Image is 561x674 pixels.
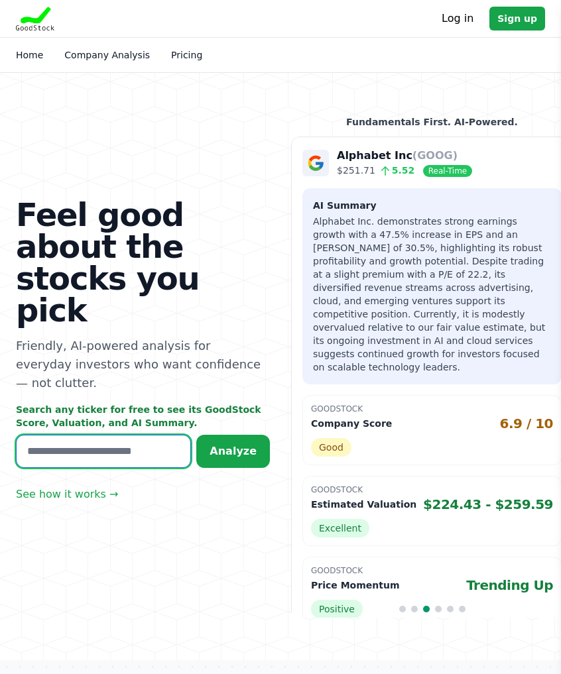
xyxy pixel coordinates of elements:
[311,579,399,592] p: Price Momentum
[311,417,392,430] p: Company Score
[16,403,270,429] p: Search any ticker for free to see its GoodStock Score, Valuation, and AI Summary.
[311,565,553,576] p: GoodStock
[311,484,553,495] p: GoodStock
[399,606,406,612] span: Go to slide 1
[466,576,553,594] span: Trending Up
[311,438,351,457] span: Good
[16,50,43,60] a: Home
[489,7,545,30] a: Sign up
[311,404,553,414] p: GoodStock
[459,606,466,612] span: Go to slide 6
[311,498,416,511] p: Estimated Valuation
[16,337,270,392] p: Friendly, AI-powered analysis for everyday investors who want confidence — not clutter.
[337,148,472,164] p: Alphabet Inc
[313,215,551,374] p: Alphabet Inc. demonstrates strong earnings growth with a 47.5% increase in EPS and an [PERSON_NAM...
[423,165,472,177] span: Real-Time
[313,199,551,212] h3: AI Summary
[16,7,54,30] img: Goodstock Logo
[442,11,473,27] a: Log in
[423,606,430,612] span: Go to slide 3
[311,519,369,537] span: Excellent
[302,150,329,176] img: Company Logo
[500,414,554,433] span: 6.9 / 10
[447,606,454,612] span: Go to slide 5
[423,495,553,514] span: $224.43 - $259.59
[337,164,472,178] p: $251.71
[16,486,118,502] a: See how it works →
[196,435,270,468] button: Analyze
[171,50,202,60] a: Pricing
[64,50,150,60] a: Company Analysis
[411,606,418,612] span: Go to slide 2
[375,165,414,176] span: 5.52
[210,445,257,457] span: Analyze
[16,199,270,326] h1: Feel good about the stocks you pick
[435,606,442,612] span: Go to slide 4
[412,149,458,162] span: (GOOG)
[311,600,363,618] span: Positive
